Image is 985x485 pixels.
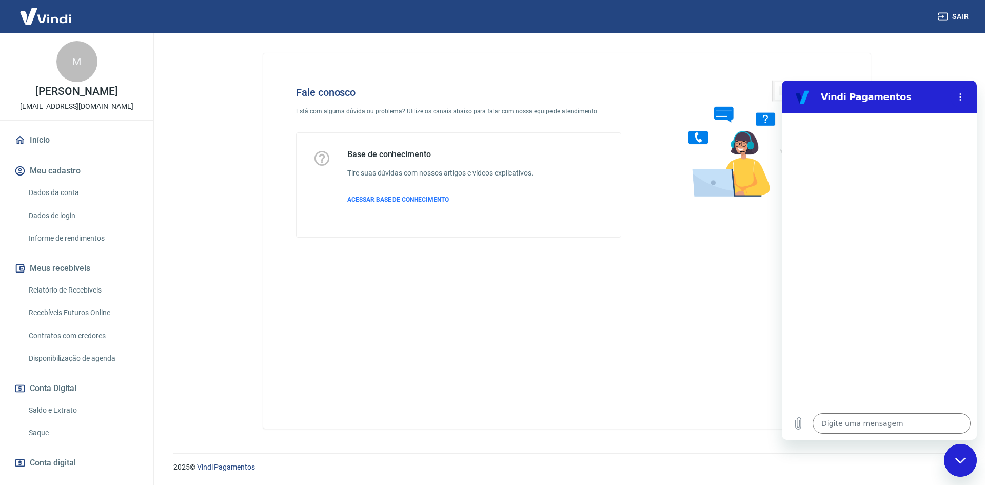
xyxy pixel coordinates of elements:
[347,168,534,179] h6: Tire suas dúvidas com nossos artigos e vídeos explicativos.
[347,196,449,203] span: ACESSAR BASE DE CONHECIMENTO
[668,70,824,207] img: Fale conosco
[25,325,141,346] a: Contratos com credores
[12,1,79,32] img: Vindi
[25,182,141,203] a: Dados da conta
[12,377,141,400] button: Conta Digital
[347,149,534,160] h5: Base de conhecimento
[12,129,141,151] a: Início
[35,86,117,97] p: [PERSON_NAME]
[12,257,141,280] button: Meus recebíveis
[25,400,141,421] a: Saldo e Extrato
[30,456,76,470] span: Conta digital
[25,280,141,301] a: Relatório de Recebíveis
[25,228,141,249] a: Informe de rendimentos
[936,7,973,26] button: Sair
[347,195,534,204] a: ACESSAR BASE DE CONHECIMENTO
[25,205,141,226] a: Dados de login
[12,160,141,182] button: Meu cadastro
[782,81,977,440] iframe: Janela de mensagens
[56,41,97,82] div: M
[25,348,141,369] a: Disponibilização de agenda
[296,107,621,116] p: Está com alguma dúvida ou problema? Utilize os canais abaixo para falar com nossa equipe de atend...
[296,86,621,99] h4: Fale conosco
[25,422,141,443] a: Saque
[197,463,255,471] a: Vindi Pagamentos
[12,452,141,474] a: Conta digital
[173,462,960,473] p: 2025 ©
[25,302,141,323] a: Recebíveis Futuros Online
[944,444,977,477] iframe: Botão para abrir a janela de mensagens, conversa em andamento
[20,101,133,112] p: [EMAIL_ADDRESS][DOMAIN_NAME]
